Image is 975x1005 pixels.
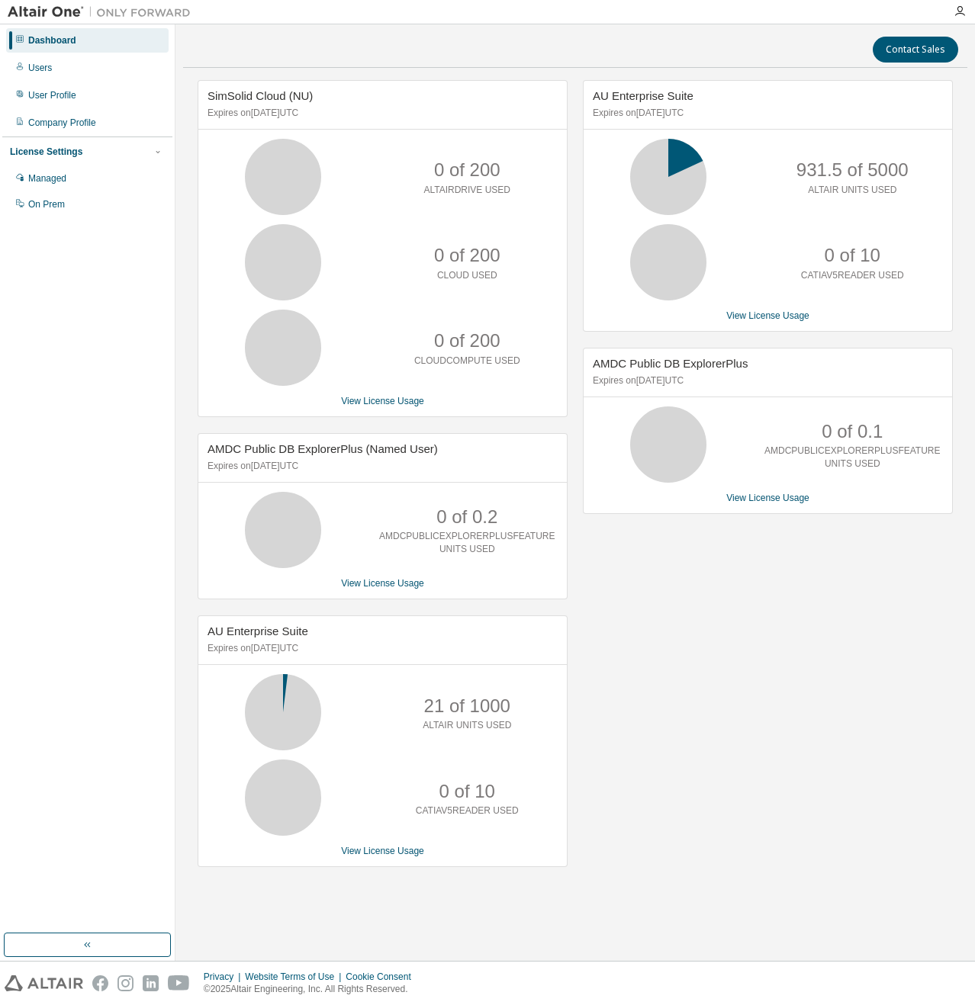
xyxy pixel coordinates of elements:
img: youtube.svg [168,975,190,991]
div: Privacy [204,971,245,983]
div: Company Profile [28,117,96,129]
img: facebook.svg [92,975,108,991]
p: 931.5 of 5000 [796,157,909,183]
div: Cookie Consent [346,971,420,983]
a: View License Usage [726,493,809,503]
p: Expires on [DATE] UTC [593,374,939,387]
p: CATIAV5READER USED [801,269,904,282]
p: 0 of 10 [825,242,880,268]
p: CATIAV5READER USED [416,804,519,817]
img: instagram.svg [117,975,134,991]
div: User Profile [28,89,76,101]
p: 0 of 200 [434,157,500,183]
p: AMDCPUBLICEXPLORERPLUSFEATURE UNITS USED [379,530,555,556]
p: Expires on [DATE] UTC [208,107,554,120]
div: Users [28,62,52,74]
p: CLOUDCOMPUTE USED [414,355,520,368]
p: 0 of 0.1 [822,419,883,445]
span: AU Enterprise Suite [593,89,693,102]
p: © 2025 Altair Engineering, Inc. All Rights Reserved. [204,983,420,996]
span: AU Enterprise Suite [208,625,308,637]
img: linkedin.svg [143,975,159,991]
p: Expires on [DATE] UTC [593,107,939,120]
a: View License Usage [341,396,424,406]
p: Expires on [DATE] UTC [208,460,554,473]
div: Dashboard [28,34,76,47]
img: Altair One [8,5,198,20]
p: ALTAIR UNITS USED [808,184,896,197]
p: ALTAIRDRIVE USED [423,184,510,197]
p: 0 of 0.2 [436,504,497,530]
img: altair_logo.svg [5,975,83,991]
div: Website Terms of Use [245,971,346,983]
div: On Prem [28,198,65,210]
p: 21 of 1000 [424,693,510,719]
div: Managed [28,172,66,185]
a: View License Usage [341,578,424,589]
p: 0 of 10 [439,779,495,804]
p: 0 of 200 [434,242,500,268]
a: View License Usage [341,846,424,856]
button: Contact Sales [873,37,958,63]
p: Expires on [DATE] UTC [208,642,554,655]
span: SimSolid Cloud (NU) [208,89,313,102]
p: 0 of 200 [434,328,500,354]
div: License Settings [10,146,82,158]
a: View License Usage [726,310,809,321]
p: ALTAIR UNITS USED [423,719,511,732]
span: AMDC Public DB ExplorerPlus [593,357,748,370]
span: AMDC Public DB ExplorerPlus (Named User) [208,442,438,455]
p: CLOUD USED [437,269,497,282]
p: AMDCPUBLICEXPLORERPLUSFEATURE UNITS USED [764,445,941,470]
